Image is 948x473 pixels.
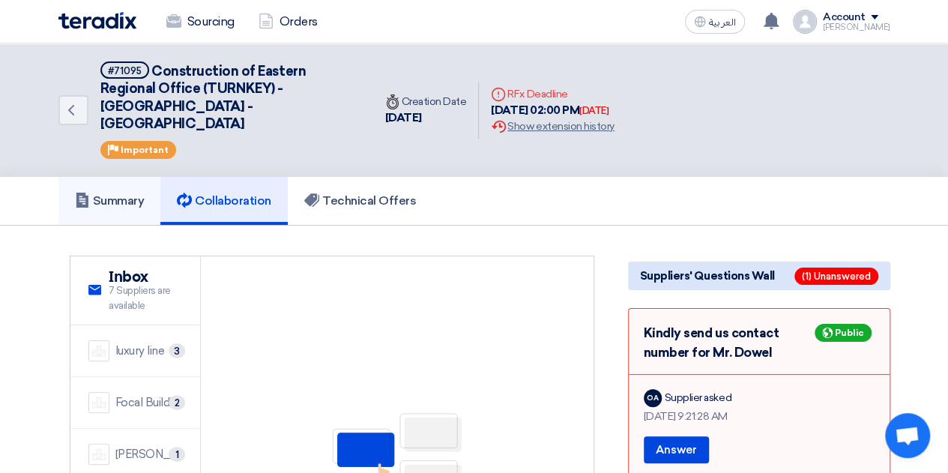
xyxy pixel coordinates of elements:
[579,103,609,118] div: [DATE]
[100,61,355,133] h5: Construction of Eastern Regional Office (TURNKEY) - Nakheel Mall - Dammam
[160,177,288,225] a: Collaboration
[109,268,182,286] h2: Inbox
[709,17,736,28] span: العربية
[154,5,247,38] a: Sourcing
[288,177,432,225] a: Technical Offers
[794,268,878,285] span: (1) Unanswered
[100,63,307,132] span: Construction of Eastern Regional Office (TURNKEY) - [GEOGRAPHIC_DATA] - [GEOGRAPHIC_DATA]
[177,193,271,208] h5: Collaboration
[121,145,169,155] span: Important
[885,413,930,458] a: Open chat
[823,23,890,31] div: [PERSON_NAME]
[88,392,109,413] img: company-name
[823,11,866,24] div: Account
[58,177,161,225] a: Summary
[835,328,864,338] span: Public
[304,193,416,208] h5: Technical Offers
[108,66,142,76] div: #71095
[385,109,467,127] div: [DATE]
[58,12,136,29] img: Teradix logo
[88,444,109,465] img: company-name
[644,409,875,424] div: [DATE] 9:21:28 AM
[491,118,614,134] div: Show extension history
[640,268,775,284] span: Suppliers' Questions Wall
[644,436,709,463] button: Answer
[75,193,145,208] h5: Summary
[685,10,745,34] button: العربية
[793,10,817,34] img: profile_test.png
[88,340,109,361] img: company-name
[169,447,185,462] span: 1
[665,390,731,406] div: Supplier asked
[491,86,614,102] div: RFx Deadline
[247,5,330,38] a: Orders
[385,94,467,109] div: Creation Date
[644,389,662,407] div: OA
[491,102,614,119] div: [DATE] 02:00 PM
[109,283,182,313] span: 7 Suppliers are available
[115,394,183,412] div: Focal Buildings Solutions (FBS)
[169,343,185,358] span: 3
[169,395,185,410] span: 2
[115,343,165,360] div: luxury line
[115,446,183,463] div: [PERSON_NAME] Saudi Arabia Ltd.
[644,324,875,362] div: Kindly send us contact number for Mr. Dowel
